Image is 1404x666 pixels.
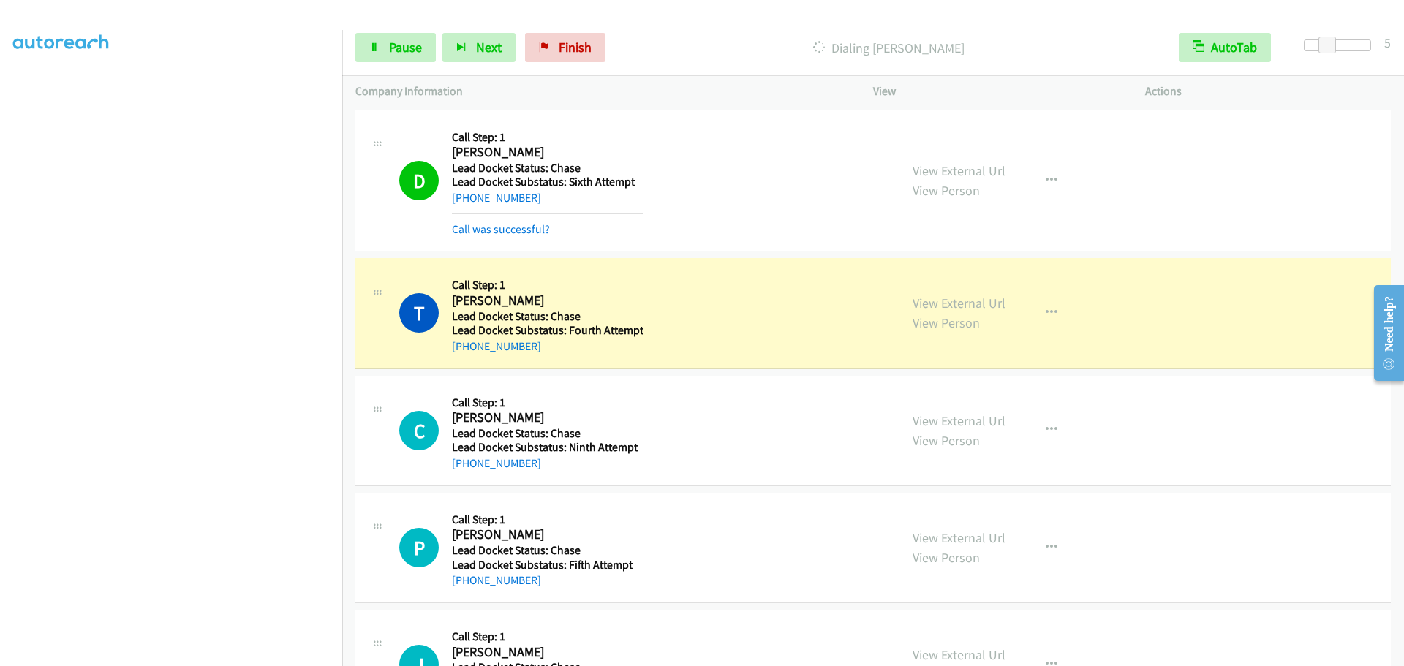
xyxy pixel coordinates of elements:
h5: Lead Docket Status: Chase [452,161,643,175]
h5: Lead Docket Substatus: Ninth Attempt [452,440,643,455]
h2: [PERSON_NAME] [452,292,643,309]
h5: Call Step: 1 [452,512,643,527]
h1: C [399,411,439,450]
a: [PHONE_NUMBER] [452,191,541,205]
a: Pause [355,33,436,62]
a: View External Url [913,412,1005,429]
p: Actions [1145,83,1391,100]
h5: Call Step: 1 [452,396,643,410]
h5: Call Step: 1 [452,278,643,292]
div: The call is yet to be attempted [399,411,439,450]
a: Finish [525,33,605,62]
button: Next [442,33,516,62]
a: [PHONE_NUMBER] [452,339,541,353]
p: View [873,83,1119,100]
a: [PHONE_NUMBER] [452,456,541,470]
a: View External Url [913,162,1005,179]
div: 5 [1384,33,1391,53]
iframe: Resource Center [1362,275,1404,391]
span: Next [476,39,502,56]
a: Call was successful? [452,222,550,236]
h5: Lead Docket Status: Chase [452,426,643,441]
a: View External Url [913,295,1005,311]
h2: [PERSON_NAME] [452,526,643,543]
span: Finish [559,39,592,56]
button: AutoTab [1179,33,1271,62]
a: View External Url [913,646,1005,663]
a: View Person [913,549,980,566]
span: Pause [389,39,422,56]
a: View External Url [913,529,1005,546]
a: View Person [913,182,980,199]
h1: P [399,528,439,567]
a: View Person [913,432,980,449]
h1: T [399,293,439,333]
h5: Lead Docket Status: Chase [452,543,643,558]
a: [PHONE_NUMBER] [452,573,541,587]
div: The call is yet to be attempted [399,528,439,567]
h2: [PERSON_NAME] [452,409,643,426]
h5: Lead Docket Substatus: Fourth Attempt [452,323,643,338]
h2: [PERSON_NAME] [452,644,643,661]
h5: Call Step: 1 [452,629,647,644]
p: Company Information [355,83,847,100]
h2: [PERSON_NAME] [452,144,643,161]
h5: Lead Docket Status: Chase [452,309,643,324]
a: View Person [913,314,980,331]
h5: Lead Docket Substatus: Fifth Attempt [452,558,643,572]
p: Dialing [PERSON_NAME] [625,38,1152,58]
h1: D [399,161,439,200]
h5: Call Step: 1 [452,130,643,145]
h5: Lead Docket Substatus: Sixth Attempt [452,175,643,189]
